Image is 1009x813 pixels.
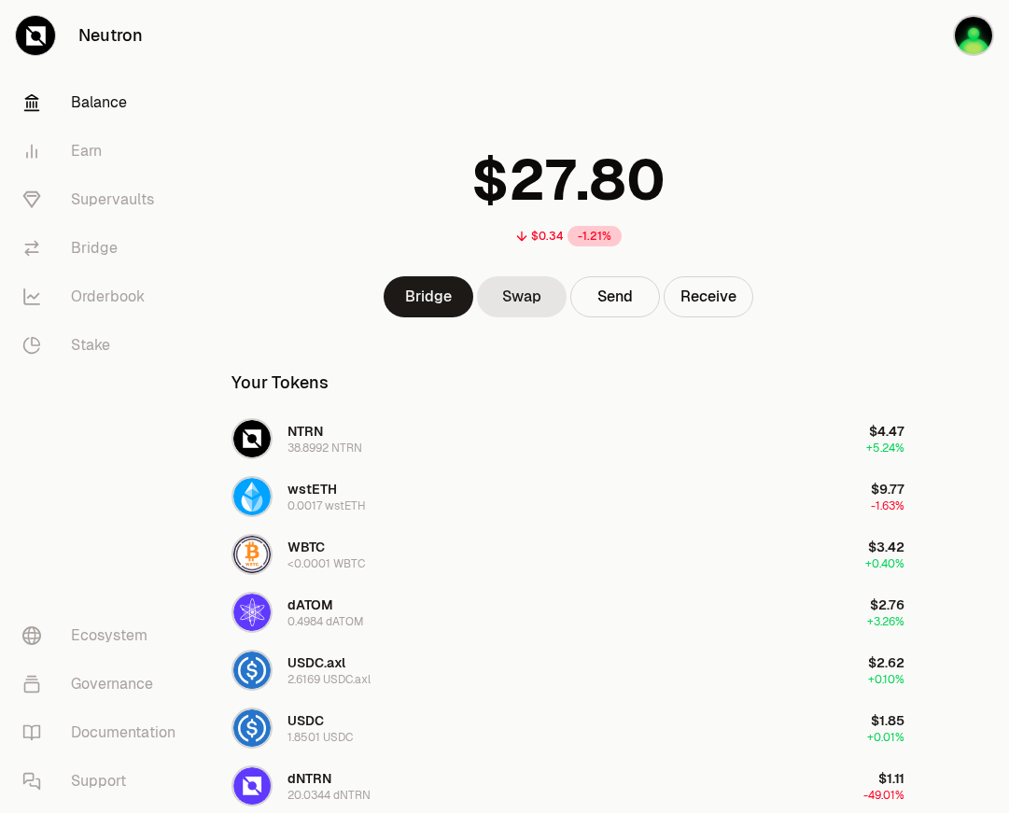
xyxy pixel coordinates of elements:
span: $3.42 [868,539,904,555]
a: Supervaults [7,175,202,224]
span: $1.11 [878,770,904,787]
button: Send [570,276,660,317]
a: Orderbook [7,273,202,321]
button: USDC LogoUSDC1.8501 USDC$1.85+0.01% [220,700,916,756]
img: dNTRN Logo [233,767,271,805]
div: <0.0001 WBTC [287,556,365,571]
span: USDC [287,712,324,729]
a: Bridge [384,276,473,317]
span: $4.47 [869,423,904,440]
button: dATOM LogodATOM0.4984 dATOM$2.76+3.26% [220,584,916,640]
span: wstETH [287,481,337,498]
span: dATOM [287,596,333,613]
span: -1.63% [871,498,904,513]
a: Balance [7,78,202,127]
img: USDC Logo [233,709,271,747]
button: WBTC LogoWBTC<0.0001 WBTC$3.42+0.40% [220,526,916,582]
a: Ecosystem [7,611,202,660]
button: Receive [664,276,753,317]
span: NTRN [287,423,323,440]
span: +0.01% [867,730,904,745]
span: dNTRN [287,770,331,787]
a: Earn [7,127,202,175]
button: USDC.axl LogoUSDC.axl2.6169 USDC.axl$2.62+0.10% [220,642,916,698]
span: $2.62 [868,654,904,671]
div: Your Tokens [231,370,329,396]
img: NTRN Logo [233,420,271,457]
a: Swap [477,276,567,317]
button: NTRN LogoNTRN38.8992 NTRN$4.47+5.24% [220,411,916,467]
span: +0.10% [868,672,904,687]
img: QA [955,17,992,54]
span: USDC.axl [287,654,345,671]
img: dATOM Logo [233,594,271,631]
img: WBTC Logo [233,536,271,573]
a: Documentation [7,708,202,757]
a: Stake [7,321,202,370]
a: Governance [7,660,202,708]
span: -49.01% [863,788,904,803]
button: wstETH LogowstETH0.0017 wstETH$9.77-1.63% [220,469,916,525]
span: +3.26% [867,614,904,629]
div: 1.8501 USDC [287,730,353,745]
span: WBTC [287,539,325,555]
img: wstETH Logo [233,478,271,515]
div: -1.21% [568,226,622,246]
div: 0.0017 wstETH [287,498,366,513]
a: Support [7,757,202,806]
div: 20.0344 dNTRN [287,788,371,803]
div: 2.6169 USDC.axl [287,672,371,687]
span: $9.77 [871,481,904,498]
span: +5.24% [866,441,904,456]
a: Bridge [7,224,202,273]
span: +0.40% [865,556,904,571]
div: 38.8992 NTRN [287,441,362,456]
span: $2.76 [870,596,904,613]
div: 0.4984 dATOM [287,614,364,629]
div: $0.34 [531,229,564,244]
span: $1.85 [871,712,904,729]
img: USDC.axl Logo [233,652,271,689]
